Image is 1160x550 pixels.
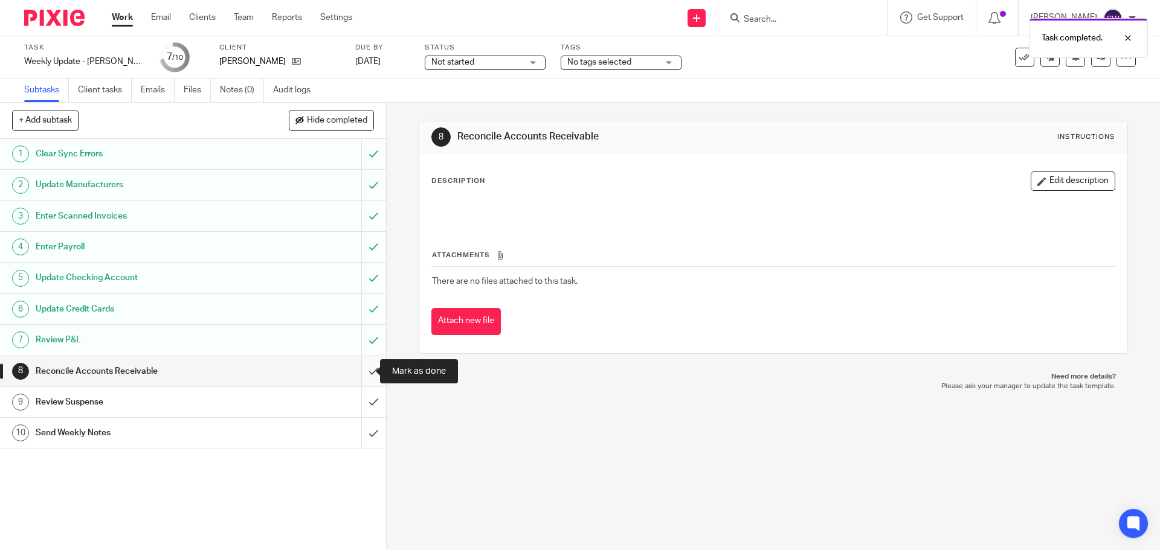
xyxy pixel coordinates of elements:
[78,78,132,102] a: Client tasks
[457,130,799,143] h1: Reconcile Accounts Receivable
[12,145,29,162] div: 1
[24,10,85,26] img: Pixie
[219,56,286,68] p: [PERSON_NAME]
[151,11,171,24] a: Email
[431,127,451,147] div: 8
[36,145,245,163] h1: Clear Sync Errors
[432,277,578,286] span: There are no files attached to this task.
[184,78,211,102] a: Files
[1042,32,1103,44] p: Task completed.
[172,54,183,61] small: /10
[273,78,320,102] a: Audit logs
[219,43,340,53] label: Client
[12,177,29,194] div: 2
[431,382,1115,391] p: Please ask your manager to update the task template.
[431,176,485,186] p: Description
[24,78,69,102] a: Subtasks
[355,57,381,66] span: [DATE]
[272,11,302,24] a: Reports
[12,238,29,255] div: 4
[167,50,183,64] div: 7
[36,424,245,442] h1: Send Weekly Notes
[12,331,29,348] div: 7
[24,43,145,53] label: Task
[431,308,501,335] button: Attach new file
[112,11,133,24] a: Work
[36,331,245,349] h1: Review P&L
[36,393,245,411] h1: Review Suspense
[307,116,367,126] span: Hide completed
[1103,8,1123,28] img: svg%3E
[36,300,245,318] h1: Update Credit Cards
[561,43,681,53] label: Tags
[36,207,245,225] h1: Enter Scanned Invoices
[425,43,546,53] label: Status
[1031,171,1115,191] button: Edit description
[289,110,374,130] button: Hide completed
[431,58,474,66] span: Not started
[12,208,29,225] div: 3
[320,11,352,24] a: Settings
[12,110,79,130] button: + Add subtask
[1057,132,1115,142] div: Instructions
[431,372,1115,382] p: Need more details?
[12,394,29,411] div: 9
[12,424,29,441] div: 10
[432,252,490,258] span: Attachments
[567,58,631,66] span: No tags selected
[24,56,145,68] div: Weekly Update - Kelly
[36,269,245,287] h1: Update Checking Account
[189,11,216,24] a: Clients
[220,78,264,102] a: Notes (0)
[36,362,245,380] h1: Reconcile Accounts Receivable
[234,11,254,24] a: Team
[141,78,175,102] a: Emails
[12,270,29,287] div: 5
[24,56,145,68] div: Weekly Update - [PERSON_NAME]
[12,363,29,380] div: 8
[12,301,29,318] div: 6
[36,176,245,194] h1: Update Manufacturers
[36,238,245,256] h1: Enter Payroll
[355,43,410,53] label: Due by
